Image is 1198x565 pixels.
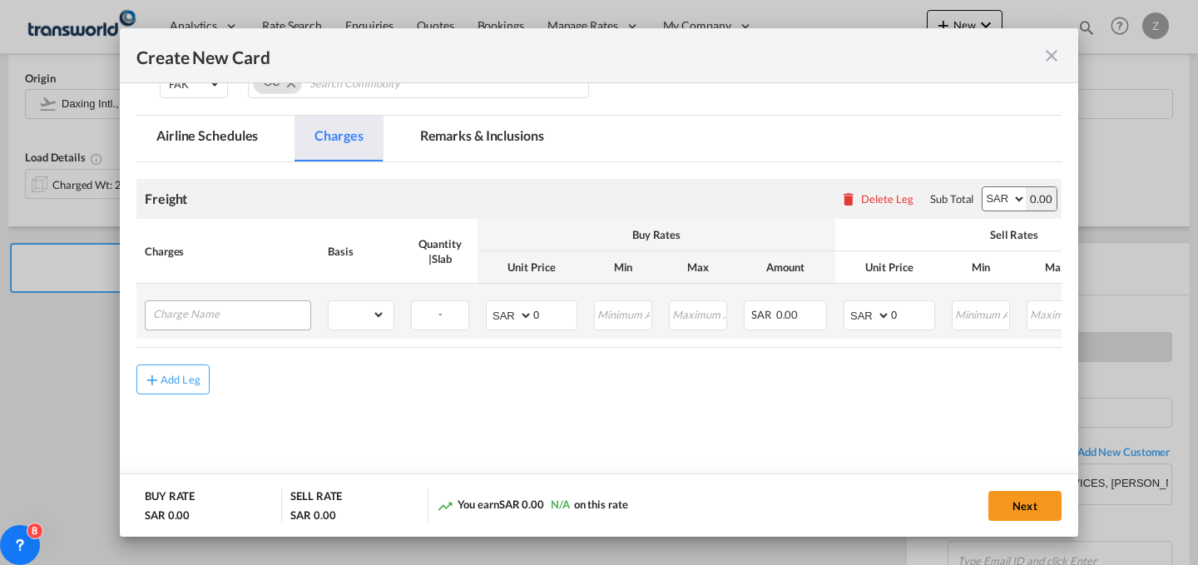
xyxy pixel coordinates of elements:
[136,116,581,161] md-pagination-wrapper: Use the left and right arrow keys to navigate between tabs
[1018,251,1093,284] th: Max
[145,488,195,508] div: BUY RATE
[661,251,735,284] th: Max
[1026,187,1057,211] div: 0.00
[144,371,161,388] md-icon: icon-plus md-link-fg s20
[735,251,835,284] th: Amount
[943,251,1018,284] th: Min
[153,301,310,326] input: Charge Name
[486,227,827,242] div: Buy Rates
[840,191,857,207] md-icon: icon-delete
[400,116,564,161] md-tab-item: Remarks & Inclusions
[264,76,280,88] span: GC
[290,488,342,508] div: SELL RATE
[169,77,189,91] div: FAK
[295,116,383,161] md-tab-item: Charges
[533,301,577,326] input: 0
[840,192,913,206] button: Delete Leg
[1028,301,1084,326] input: Maximum Amount
[499,498,544,511] span: SAR 0.00
[776,308,799,321] span: 0.00
[120,28,1078,537] md-dialog: Create New Card ...
[930,191,973,206] div: Sub Total
[596,301,651,326] input: Minimum Amount
[988,491,1062,521] button: Next
[145,508,190,523] div: SAR 0.00
[290,508,335,523] div: SAR 0.00
[145,190,187,208] div: Freight
[844,227,1185,242] div: Sell Rates
[835,251,943,284] th: Unit Price
[411,236,469,266] div: Quantity | Slab
[276,74,301,91] button: Remove GC
[136,364,210,394] button: Add Leg
[160,68,228,98] md-select: Select Cargo type: FAK
[328,244,394,259] div: Basis
[953,301,1009,326] input: Minimum Amount
[891,301,934,326] input: 0
[136,45,1042,66] div: Create New Card
[861,192,913,206] div: Delete Leg
[437,498,453,514] md-icon: icon-trending-up
[478,251,586,284] th: Unit Price
[248,68,589,98] md-chips-wrap: Chips container. Use arrow keys to select chips.
[438,307,443,320] span: -
[145,244,311,259] div: Charges
[136,116,278,161] md-tab-item: Airline Schedules
[586,251,661,284] th: Min
[551,498,570,511] span: N/A
[437,497,628,514] div: You earn on this rate
[671,301,726,326] input: Maximum Amount
[751,308,774,321] span: SAR
[1042,46,1062,66] md-icon: icon-close fg-AAA8AD m-0 pointer
[309,71,462,97] input: Chips input.
[161,374,200,384] div: Add Leg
